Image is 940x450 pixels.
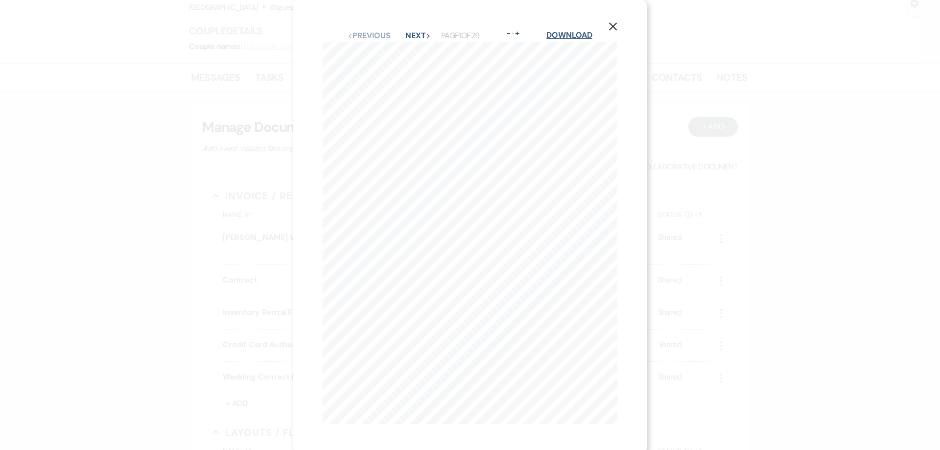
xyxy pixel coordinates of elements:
[348,32,390,40] button: Previous
[546,30,592,40] a: Download
[514,29,521,37] button: +
[441,29,479,42] p: Page 1 of 29
[405,32,431,40] button: Next
[505,29,513,37] button: -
